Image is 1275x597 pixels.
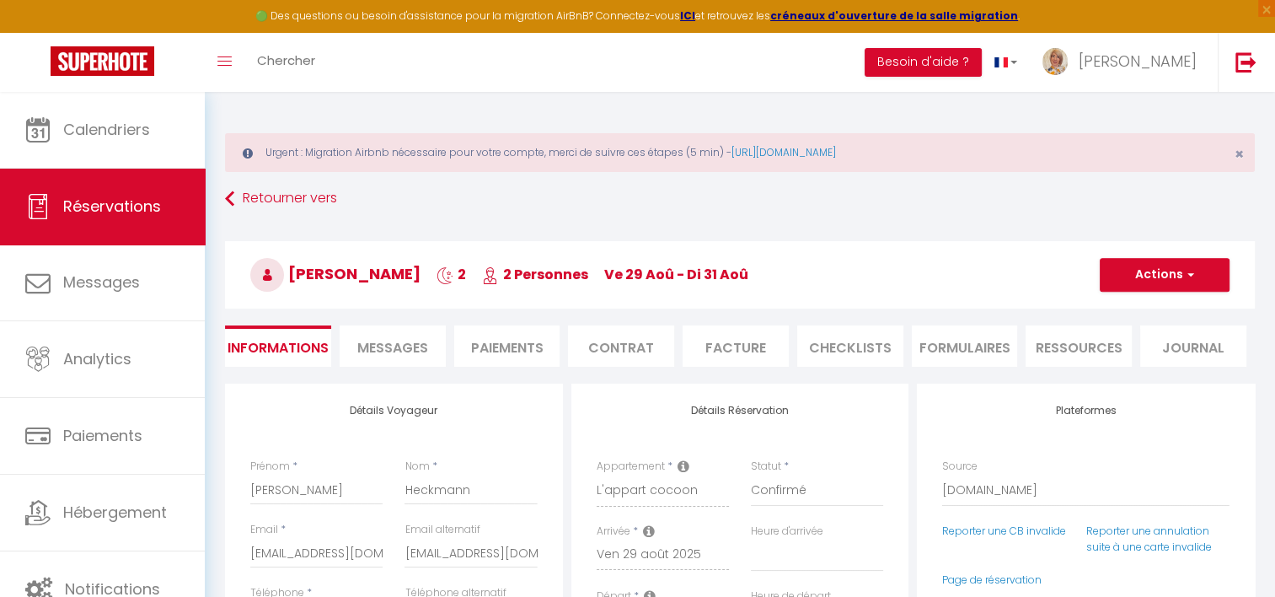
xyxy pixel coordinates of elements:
[357,338,428,358] span: Messages
[250,459,290,475] label: Prénom
[942,573,1042,587] a: Page de réservation
[250,522,278,538] label: Email
[597,459,665,475] label: Appartement
[731,145,836,159] a: [URL][DOMAIN_NAME]
[482,265,588,284] span: 2 Personnes
[568,325,674,367] li: Contrat
[770,8,1018,23] a: créneaux d'ouverture de la salle migration
[1079,51,1197,72] span: [PERSON_NAME]
[1026,325,1132,367] li: Ressources
[797,325,903,367] li: CHECKLISTS
[244,33,328,92] a: Chercher
[942,524,1066,538] a: Reporter une CB invalide
[63,272,140,293] span: Messages
[250,405,538,417] h4: Détails Voyageur
[1030,33,1218,92] a: ... [PERSON_NAME]
[257,51,315,69] span: Chercher
[63,348,131,369] span: Analytics
[912,325,1018,367] li: FORMULAIRES
[404,459,429,475] label: Nom
[13,7,64,57] button: Ouvrir le widget de chat LiveChat
[1140,325,1246,367] li: Journal
[63,425,142,446] span: Paiements
[63,502,167,523] span: Hébergement
[225,133,1255,172] div: Urgent : Migration Airbnb nécessaire pour votre compte, merci de suivre ces étapes (5 min) -
[225,184,1255,214] a: Retourner vers
[751,459,781,475] label: Statut
[1235,147,1244,162] button: Close
[1042,48,1068,75] img: ...
[1086,524,1212,554] a: Reporter une annulation suite à une carte invalide
[51,46,154,76] img: Super Booking
[942,459,978,475] label: Source
[1100,258,1229,292] button: Actions
[1235,143,1244,164] span: ×
[454,325,560,367] li: Paiements
[597,405,884,417] h4: Détails Réservation
[597,524,630,540] label: Arrivée
[63,196,161,217] span: Réservations
[751,524,823,540] label: Heure d'arrivée
[404,522,479,538] label: Email alternatif
[942,405,1229,417] h4: Plateformes
[250,263,421,284] span: [PERSON_NAME]
[604,265,748,284] span: ve 29 Aoû - di 31 Aoû
[225,325,331,367] li: Informations
[683,325,789,367] li: Facture
[63,119,150,140] span: Calendriers
[1235,51,1256,73] img: logout
[865,48,982,77] button: Besoin d'aide ?
[437,265,466,284] span: 2
[680,8,695,23] a: ICI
